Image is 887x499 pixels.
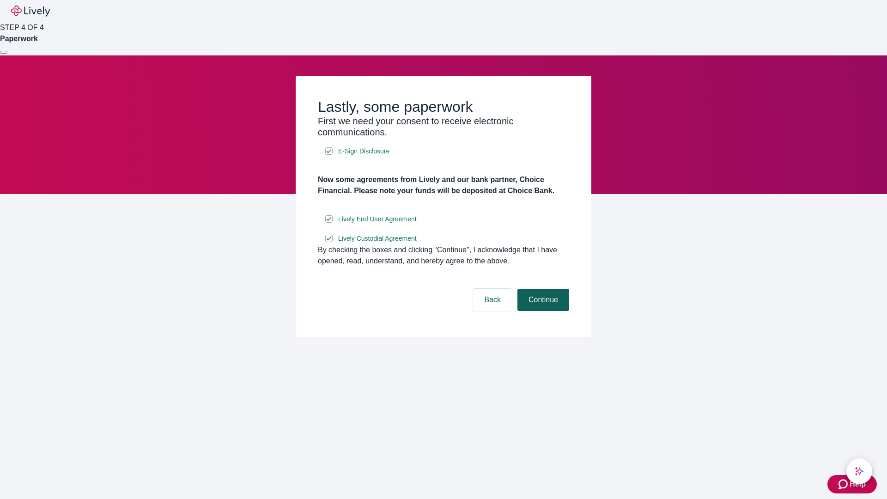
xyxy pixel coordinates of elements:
[850,479,866,490] span: Help
[338,146,389,156] span: E-Sign Disclosure
[336,146,391,157] a: e-sign disclosure document
[827,475,877,493] button: Zendesk support iconHelp
[318,98,569,116] h2: Lastly, some paperwork
[11,6,50,17] img: Lively
[318,116,569,138] h3: First we need your consent to receive electronic communications.
[338,234,417,243] span: Lively Custodial Agreement
[318,244,569,267] div: By checking the boxes and clicking “Continue", I acknowledge that I have opened, read, understand...
[846,458,872,484] button: chat
[318,174,569,196] h4: Now some agreements from Lively and our bank partner, Choice Financial. Please note your funds wi...
[838,479,850,490] svg: Zendesk support icon
[855,467,864,476] svg: Lively AI Assistant
[336,233,419,244] a: e-sign disclosure document
[336,213,419,225] a: e-sign disclosure document
[517,289,569,311] button: Continue
[338,214,417,224] span: Lively End User Agreement
[473,289,512,311] button: Back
